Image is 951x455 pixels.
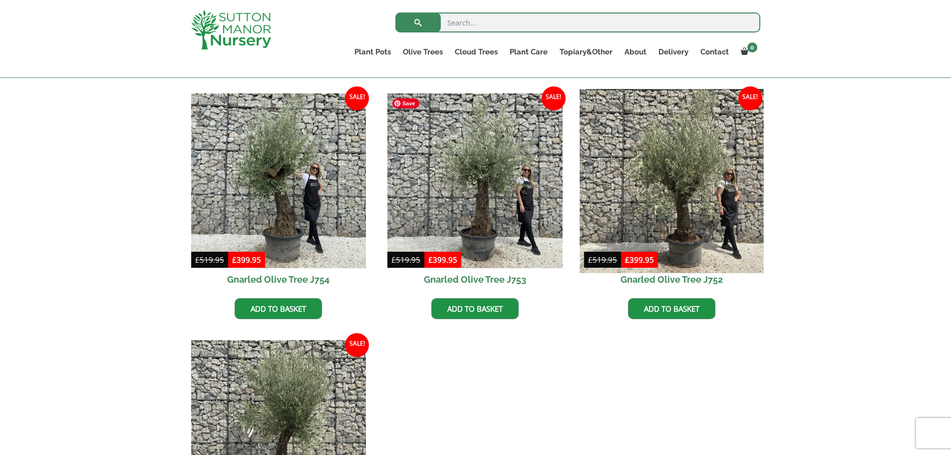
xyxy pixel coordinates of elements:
span: £ [195,255,200,265]
a: Add to basket: “Gnarled Olive Tree J753” [431,298,519,319]
input: Search... [395,12,760,32]
span: Sale! [345,333,369,357]
a: Topiary&Other [554,45,619,59]
a: Add to basket: “Gnarled Olive Tree J752” [628,298,715,319]
bdi: 519.95 [195,255,224,265]
span: £ [428,255,433,265]
img: logo [191,10,271,49]
a: Contact [694,45,735,59]
h2: Gnarled Olive Tree J753 [387,268,563,291]
a: Sale! Gnarled Olive Tree J753 [387,93,563,291]
a: About [619,45,652,59]
span: Save [392,98,419,108]
span: £ [625,255,630,265]
a: Plant Pots [348,45,397,59]
span: Sale! [738,86,762,110]
span: £ [391,255,396,265]
span: £ [232,255,237,265]
a: Delivery [652,45,694,59]
h2: Gnarled Olive Tree J752 [584,268,759,291]
a: 0 [735,45,760,59]
a: Cloud Trees [449,45,504,59]
span: £ [588,255,593,265]
img: Gnarled Olive Tree J753 [387,93,563,269]
bdi: 399.95 [232,255,261,265]
a: Sale! Gnarled Olive Tree J752 [584,93,759,291]
bdi: 519.95 [391,255,420,265]
a: Sale! Gnarled Olive Tree J754 [191,93,366,291]
bdi: 399.95 [428,255,457,265]
h2: Gnarled Olive Tree J754 [191,268,366,291]
img: Gnarled Olive Tree J752 [580,89,763,273]
bdi: 399.95 [625,255,654,265]
bdi: 519.95 [588,255,617,265]
a: Add to basket: “Gnarled Olive Tree J754” [235,298,322,319]
span: Sale! [542,86,566,110]
a: Plant Care [504,45,554,59]
span: 0 [747,42,757,52]
span: Sale! [345,86,369,110]
img: Gnarled Olive Tree J754 [191,93,366,269]
a: Olive Trees [397,45,449,59]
